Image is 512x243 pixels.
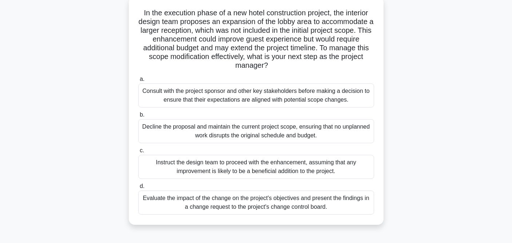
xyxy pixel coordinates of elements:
span: b. [140,111,144,118]
span: c. [140,147,144,153]
div: Instruct the design team to proceed with the enhancement, assuming that any improvement is likely... [138,155,374,179]
div: Consult with the project sponsor and other key stakeholders before making a decision to ensure th... [138,83,374,107]
span: d. [140,183,144,189]
div: Decline the proposal and maintain the current project scope, ensuring that no unplanned work disr... [138,119,374,143]
div: Evaluate the impact of the change on the project's objectives and present the findings in a chang... [138,191,374,215]
h5: In the execution phase of a new hotel construction project, the interior design team proposes an ... [138,8,375,70]
span: a. [140,76,144,82]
